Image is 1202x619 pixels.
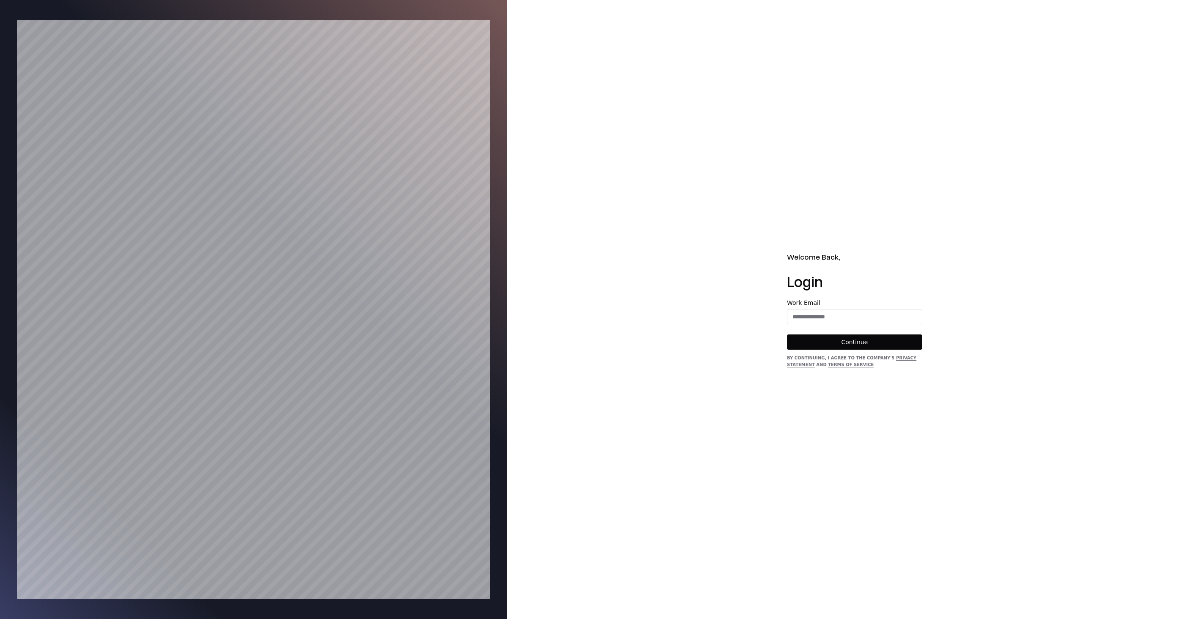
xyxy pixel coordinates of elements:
label: Work Email [787,300,922,306]
a: Terms of Service [828,362,874,367]
div: By continuing, I agree to the Company's and [787,355,922,368]
h2: Welcome Back, [787,251,922,263]
a: Privacy Statement [787,356,916,367]
button: Continue [787,334,922,350]
h1: Login [787,273,922,290]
